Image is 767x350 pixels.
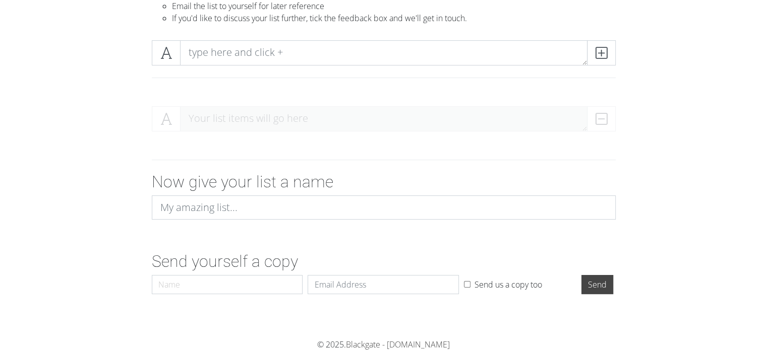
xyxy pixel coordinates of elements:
a: Blackgate - [DOMAIN_NAME] [346,339,450,350]
input: Send [581,275,613,294]
h2: Send yourself a copy [152,252,616,271]
input: Name [152,275,303,294]
input: Email Address [308,275,459,294]
label: Send us a copy too [474,278,542,291]
li: If you'd like to discuss your list further, tick the feedback box and we'll get in touch. [172,12,616,24]
h2: Now give your list a name [152,172,616,191]
input: My amazing list... [152,195,616,220]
